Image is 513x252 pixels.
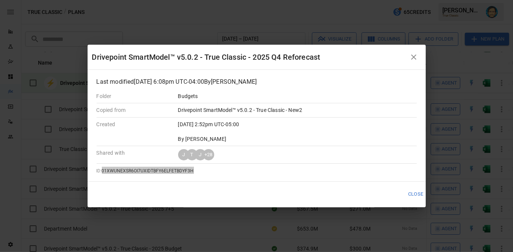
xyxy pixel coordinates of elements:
[178,135,335,143] p: By [PERSON_NAME]
[195,149,206,160] div: J
[92,51,406,63] div: Drivepoint SmartModel™ v5.0.2 - True Classic - 2025 Q4 Reforecast
[97,92,172,100] p: Folder
[178,106,335,114] p: Drivepoint SmartModel™ v5.0.2 - True Classic - New2
[97,168,194,174] span: ID: 01XWUNEXSR6OI7UXIDTBFY6ELFETBDYF3H
[403,188,428,201] button: Close
[186,149,198,160] div: T
[178,149,189,160] div: J
[178,121,335,128] p: [DATE] 2:52pm UTC-05:00
[178,92,335,100] p: Budgets
[203,149,214,160] div: + 28
[97,77,417,86] p: Last modified [DATE] 6:08pm UTC-04:00 By [PERSON_NAME]
[97,106,172,114] p: Copied from
[97,121,172,128] p: Created
[97,149,172,157] p: Shared with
